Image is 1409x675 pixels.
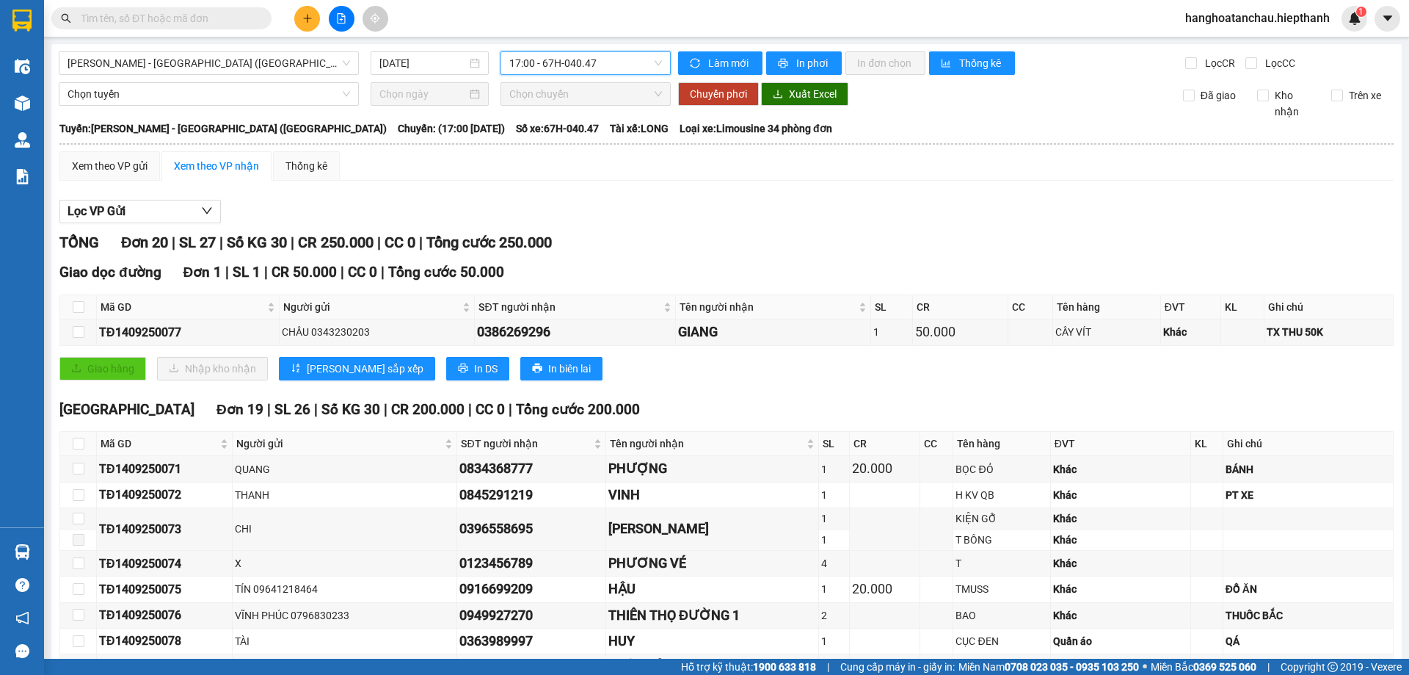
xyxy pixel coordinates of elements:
th: CC [920,432,953,456]
div: CỤC ĐEN [955,633,1047,649]
span: | [468,401,472,418]
div: TĐ1409250071 [99,460,230,478]
button: downloadXuất Excel [761,82,848,106]
div: Khác [1163,324,1218,340]
span: Đã giao [1195,87,1242,104]
span: Lọc VP Gửi [68,202,125,220]
input: Tìm tên, số ĐT hoặc mã đơn [81,10,254,26]
button: Chuyển phơi [678,82,759,106]
th: CC [1008,295,1053,320]
th: CR [913,295,1008,320]
td: BẢO DUNG [606,508,819,551]
span: SL 27 [179,234,216,251]
b: Tuyến: [PERSON_NAME] - [GEOGRAPHIC_DATA] ([GEOGRAPHIC_DATA]) [59,123,387,134]
div: TMUSS [955,581,1047,597]
th: SL [871,295,913,320]
span: Tổng cước 200.000 [516,401,640,418]
td: VINH [606,483,819,508]
span: Đơn 1 [183,264,222,281]
span: | [219,234,223,251]
div: H KV QB [955,487,1047,503]
span: In phơi [796,55,830,71]
div: Khác [1053,607,1188,624]
div: ĐỒ ĂN [1226,581,1391,597]
div: TĐ1409250077 [99,323,277,342]
strong: 0708 023 035 - 0935 103 250 [1005,661,1139,673]
span: Lọc CR [1199,55,1237,71]
span: | [377,234,381,251]
td: 0123456789 [457,551,606,577]
span: | [267,401,271,418]
span: Đơn 20 [121,234,168,251]
span: Trên xe [1343,87,1387,104]
span: Số xe: 67H-040.47 [516,120,599,137]
span: Chuyến: (17:00 [DATE]) [398,120,505,137]
sup: 1 [1356,7,1366,17]
div: PHƯƠNG VÉ [608,553,816,574]
strong: 0369 525 060 [1193,661,1256,673]
button: sort-ascending[PERSON_NAME] sắp xếp [279,357,435,380]
div: VĨNH PHÚC 0796830233 [235,607,455,624]
td: 0396558695 [457,508,606,551]
div: Khác [1053,461,1188,477]
span: Chọn chuyến [509,83,662,105]
div: T BÔNG [955,532,1047,548]
span: aim [370,13,380,24]
td: TĐ1409250075 [97,577,233,602]
div: BÁNH [1226,461,1391,477]
div: BỌC ĐỎ [955,461,1047,477]
div: 4 [821,555,847,571]
div: 0363989997 [459,631,603,651]
div: 1 [873,324,910,340]
span: Hỗ trợ kỹ thuật: [681,659,816,675]
div: Khác [1053,532,1188,548]
span: Tài xế: LONG [610,120,669,137]
div: 0386269296 [477,322,672,342]
td: 0949927270 [457,603,606,629]
div: 1 [821,510,847,527]
div: 1 [821,487,847,503]
span: Tên người nhận [610,436,804,452]
div: BAO [955,607,1047,624]
div: GIANG [678,322,869,342]
button: printerIn DS [446,357,509,380]
span: notification [15,611,29,625]
th: Tên hàng [1053,295,1161,320]
button: Lọc VP Gửi [59,200,221,223]
button: caret-down [1375,6,1400,32]
div: 1 [821,581,847,597]
img: warehouse-icon [15,59,30,74]
span: [GEOGRAPHIC_DATA] [59,401,194,418]
div: CHI [235,521,455,537]
span: | [381,264,385,281]
div: KIỆN GỖ [955,510,1047,527]
div: CÂY VÍT [1055,324,1158,340]
span: TỔNG [59,234,99,251]
span: | [172,234,175,251]
div: Xem theo VP gửi [72,158,148,174]
div: TĐ1409250074 [99,555,230,573]
span: sort-ascending [291,363,301,375]
span: In DS [474,361,498,377]
div: TĐ1409250075 [99,580,230,599]
span: printer [532,363,542,375]
div: VINH [608,485,816,505]
div: CHÂU 0343230203 [282,324,473,340]
div: 0949927270 [459,605,603,626]
span: In biên lai [548,361,591,377]
span: message [15,644,29,658]
td: TĐ1409250071 [97,456,233,482]
div: Thống kê [285,158,327,174]
span: [PERSON_NAME] sắp xếp [307,361,423,377]
img: solution-icon [15,169,30,184]
span: Chọn tuyến [68,83,350,105]
td: GIANG [676,320,872,345]
button: aim [363,6,388,32]
div: 0916699209 [459,579,603,599]
th: Ghi chú [1264,295,1394,320]
img: logo-vxr [12,10,32,32]
div: Khác [1053,581,1188,597]
span: caret-down [1381,12,1394,25]
span: Miền Nam [958,659,1139,675]
button: uploadGiao hàng [59,357,146,380]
